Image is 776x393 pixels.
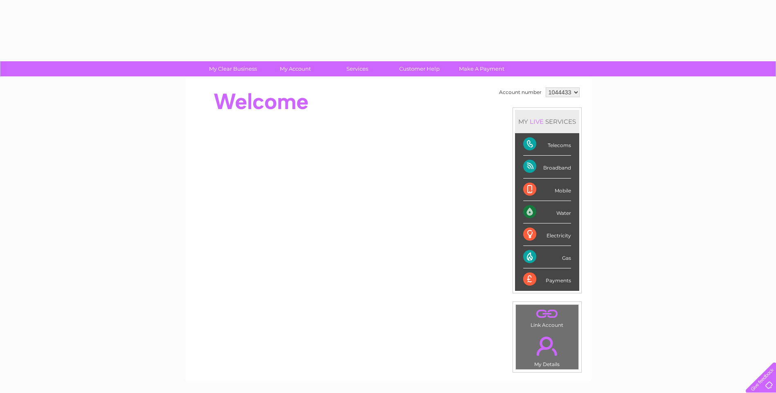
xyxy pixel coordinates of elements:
div: Payments [523,268,571,290]
a: . [518,332,576,360]
div: Broadband [523,156,571,178]
a: My Account [261,61,329,76]
div: Telecoms [523,133,571,156]
a: Make A Payment [448,61,515,76]
a: Services [324,61,391,76]
td: Link Account [515,304,579,330]
div: Electricity [523,223,571,246]
div: Water [523,201,571,223]
div: Gas [523,246,571,268]
div: Mobile [523,179,571,201]
a: My Clear Business [199,61,267,76]
td: Account number [497,85,544,99]
div: LIVE [528,118,545,125]
div: MY SERVICES [515,110,579,133]
td: My Details [515,330,579,370]
a: . [518,307,576,321]
a: Customer Help [386,61,453,76]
